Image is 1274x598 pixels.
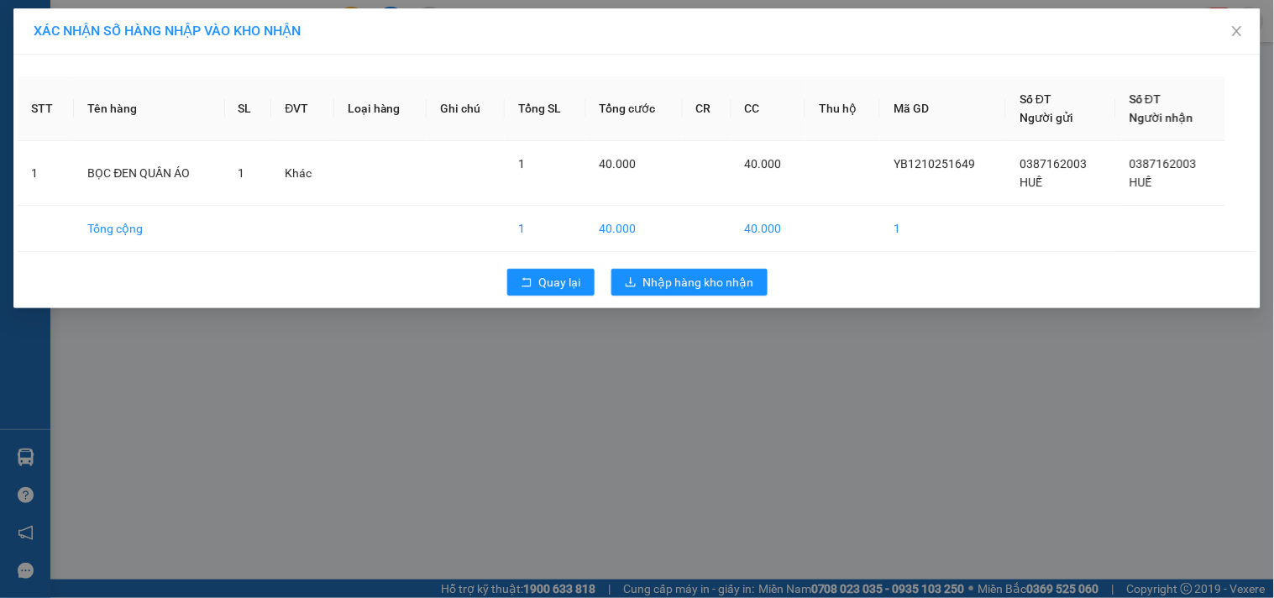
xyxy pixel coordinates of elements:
span: 1 [518,157,525,170]
span: YB1210251649 [894,157,975,170]
th: Thu hộ [805,76,880,141]
span: Nhập hàng kho nhận [643,273,754,291]
th: CR [683,76,731,141]
span: 0387162003 [1020,157,1087,170]
th: Loại hàng [334,76,427,141]
span: Người gửi [1020,111,1073,124]
span: close [1230,24,1244,38]
span: HUẾ [1020,176,1042,189]
span: 0387162003 [1130,157,1197,170]
span: Số ĐT [1020,92,1051,106]
button: downloadNhập hàng kho nhận [611,269,768,296]
button: rollbackQuay lại [507,269,595,296]
th: Mã GD [880,76,1006,141]
td: BỌC ĐEN QUẦN ÁO [74,141,224,206]
td: 1 [505,206,585,252]
th: Tổng SL [505,76,585,141]
th: ĐVT [271,76,333,141]
th: Tên hàng [74,76,224,141]
span: rollback [521,276,532,290]
span: XÁC NHẬN SỐ HÀNG NHẬP VÀO KHO NHẬN [34,23,301,39]
th: STT [18,76,74,141]
span: Số ĐT [1130,92,1161,106]
th: CC [731,76,805,141]
img: logo.jpg [21,21,147,105]
td: 1 [18,141,74,206]
td: Tổng cộng [74,206,224,252]
span: HUẾ [1130,176,1152,189]
span: download [625,276,637,290]
td: 40.000 [731,206,805,252]
td: 1 [880,206,1006,252]
span: 40.000 [600,157,637,170]
span: 1 [239,166,245,180]
th: Ghi chú [427,76,505,141]
td: Khác [271,141,333,206]
span: Người nhận [1130,111,1193,124]
b: GỬI : VP [GEOGRAPHIC_DATA] [21,114,250,170]
td: 40.000 [586,206,683,252]
li: 271 - [PERSON_NAME] - [GEOGRAPHIC_DATA] - [GEOGRAPHIC_DATA] [157,41,702,62]
th: SL [225,76,272,141]
th: Tổng cước [586,76,683,141]
button: Close [1214,8,1261,55]
span: Quay lại [539,273,581,291]
span: 40.000 [745,157,782,170]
